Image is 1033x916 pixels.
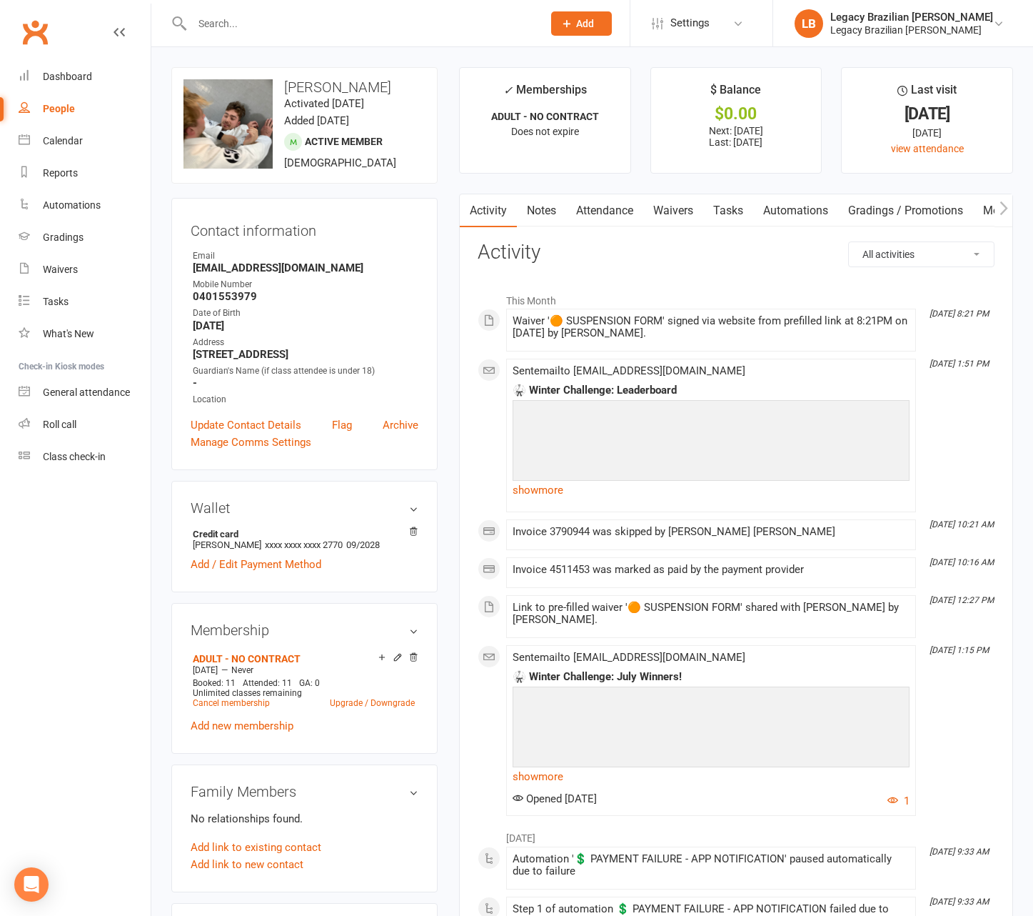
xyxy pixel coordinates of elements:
div: Tasks [43,296,69,307]
i: [DATE] 9:33 AM [929,847,989,857]
div: People [43,103,75,114]
span: Opened [DATE] [513,792,597,805]
div: Class check-in [43,451,106,462]
a: Automations [19,189,151,221]
span: xxxx xxxx xxxx 2770 [265,539,343,550]
time: Activated [DATE] [284,97,364,110]
div: Last visit [897,81,957,106]
a: show more [513,767,909,787]
div: Mobile Number [193,278,418,292]
i: [DATE] 8:21 PM [929,309,989,319]
input: Search... [188,14,533,34]
div: Waivers [43,264,78,275]
div: Address [193,336,418,349]
div: Legacy Brazilian [PERSON_NAME] [830,11,993,24]
a: Archive [383,417,418,434]
span: Booked: 11 [193,678,236,688]
div: Automation '💲 PAYMENT FAILURE - APP NOTIFICATION' paused automatically due to failure [513,853,909,877]
span: Add [576,18,594,29]
a: Tasks [703,194,753,227]
a: Dashboard [19,61,151,93]
strong: Credit card [193,529,411,539]
div: Waiver '🟠 SUSPENSION FORM' signed via website from prefilled link at 8:21PM on [DATE] by [PERSON_... [513,315,909,339]
strong: 0401553979 [193,290,418,303]
i: [DATE] 12:27 PM [929,595,994,605]
h3: Contact information [191,217,418,239]
a: Manage Comms Settings [191,434,311,451]
div: Email [193,249,418,263]
div: $ Balance [710,81,761,106]
a: Cancel membership [193,698,270,708]
button: Add [551,11,612,36]
div: General attendance [43,387,130,398]
div: LB [795,9,823,38]
a: Clubworx [17,14,53,50]
img: image1728525587.png [183,79,273,169]
a: Add link to new contact [191,856,303,873]
span: Never [231,665,253,675]
span: Unlimited classes remaining [193,688,302,698]
div: Dashboard [43,71,92,82]
strong: - [193,377,418,389]
a: Automations [753,194,838,227]
div: Location [193,393,418,407]
strong: ADULT - NO CONTRACT [491,111,599,122]
a: Attendance [566,194,643,227]
a: General attendance kiosk mode [19,377,151,409]
p: Next: [DATE] Last: [DATE] [664,125,809,148]
strong: [STREET_ADDRESS] [193,348,418,361]
a: Gradings / Promotions [838,194,973,227]
div: What's New [43,328,94,339]
div: [DATE] [855,125,999,141]
strong: [DATE] [193,319,418,332]
div: 🥋 Winter Challenge: Leaderboard [513,384,909,397]
a: show more [513,480,909,500]
a: ADULT - NO CONTRACT [193,653,301,664]
i: [DATE] 10:21 AM [929,519,994,529]
span: Settings [670,7,710,39]
div: Roll call [43,419,76,430]
button: 1 [887,792,909,810]
div: Gradings [43,232,84,243]
a: Update Contact Details [191,417,301,434]
a: Activity [460,194,517,227]
i: [DATE] 9:33 AM [929,897,989,907]
i: [DATE] 10:16 AM [929,557,994,567]
a: Add link to existing contact [191,839,321,856]
span: 09/2028 [346,539,380,550]
a: Class kiosk mode [19,441,151,473]
i: [DATE] 1:51 PM [929,359,989,369]
a: What's New [19,318,151,350]
a: Tasks [19,286,151,318]
a: Flag [332,417,352,434]
div: 🥋 Winter Challenge: July Winners! [513,671,909,683]
a: view attendance [891,143,964,154]
div: Reports [43,167,78,179]
div: Invoice 3790944 was skipped by [PERSON_NAME] [PERSON_NAME] [513,526,909,538]
p: No relationships found. [191,810,418,827]
a: Calendar [19,125,151,157]
span: Sent email to [EMAIL_ADDRESS][DOMAIN_NAME] [513,364,745,377]
div: Automations [43,199,101,211]
div: — [189,664,418,676]
span: Sent email to [EMAIL_ADDRESS][DOMAIN_NAME] [513,651,745,664]
time: Added [DATE] [284,114,349,127]
a: Add / Edit Payment Method [191,556,321,573]
a: Upgrade / Downgrade [330,698,415,708]
a: Add new membership [191,720,293,732]
h3: Wallet [191,500,418,516]
a: Roll call [19,409,151,441]
div: Guardian's Name (if class attendee is under 18) [193,364,418,378]
i: [DATE] 1:15 PM [929,645,989,655]
h3: Family Members [191,784,418,800]
div: Invoice 4511453 was marked as paid by the payment provider [513,564,909,576]
strong: [EMAIL_ADDRESS][DOMAIN_NAME] [193,262,418,274]
a: Waivers [643,194,703,227]
h3: Activity [478,242,994,264]
div: Calendar [43,135,83,146]
a: Gradings [19,221,151,254]
a: Waivers [19,254,151,286]
span: Does not expire [511,126,579,137]
span: [DATE] [193,665,218,675]
span: Active member [305,136,383,147]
